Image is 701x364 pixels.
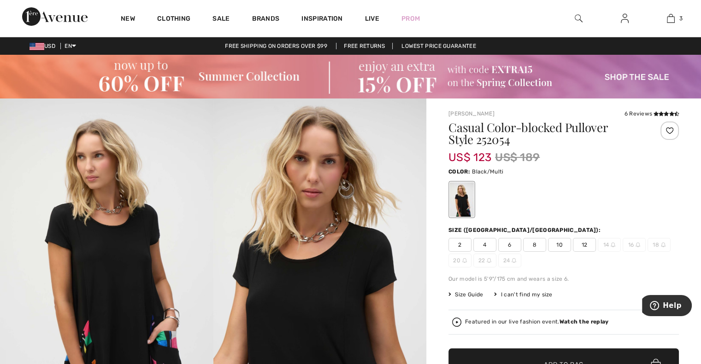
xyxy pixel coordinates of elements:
[401,14,420,23] a: Prom
[560,318,609,325] strong: Watch the replay
[473,254,496,267] span: 22
[494,290,552,299] div: I can't find my size
[667,13,675,24] img: My Bag
[336,43,393,49] a: Free Returns
[472,168,503,175] span: Black/Multi
[448,142,491,164] span: US$ 123
[598,238,621,252] span: 14
[636,243,640,247] img: ring-m.svg
[448,121,641,145] h1: Casual Color-blocked Pullover Style 252054
[575,13,583,24] img: search the website
[448,275,679,283] div: Our model is 5'9"/175 cm and wears a size 6.
[22,7,88,26] img: 1ère Avenue
[642,295,692,318] iframe: Opens a widget where you can find more information
[512,258,516,263] img: ring-m.svg
[157,15,190,24] a: Clothing
[495,149,540,166] span: US$ 189
[548,238,571,252] span: 10
[473,238,496,252] span: 4
[65,43,76,49] span: EN
[648,13,693,24] a: 3
[573,238,596,252] span: 12
[452,318,461,327] img: Watch the replay
[613,13,636,24] a: Sign In
[365,14,379,23] a: Live
[462,258,467,263] img: ring-m.svg
[301,15,342,24] span: Inspiration
[448,254,471,267] span: 20
[487,258,491,263] img: ring-m.svg
[212,15,230,24] a: Sale
[648,238,671,252] span: 18
[394,43,483,49] a: Lowest Price Guarantee
[29,43,44,50] img: US Dollar
[679,14,683,23] span: 3
[498,238,521,252] span: 6
[624,110,679,118] div: 6 Reviews
[218,43,335,49] a: Free shipping on orders over $99
[465,319,608,325] div: Featured in our live fashion event.
[498,254,521,267] span: 24
[448,168,470,175] span: Color:
[523,238,546,252] span: 8
[29,43,59,49] span: USD
[448,238,471,252] span: 2
[448,290,483,299] span: Size Guide
[611,243,615,247] img: ring-m.svg
[623,238,646,252] span: 16
[448,226,602,234] div: Size ([GEOGRAPHIC_DATA]/[GEOGRAPHIC_DATA]):
[621,13,629,24] img: My Info
[661,243,666,247] img: ring-m.svg
[252,15,280,24] a: Brands
[450,182,474,217] div: Black/Multi
[121,15,135,24] a: New
[448,110,495,117] a: [PERSON_NAME]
